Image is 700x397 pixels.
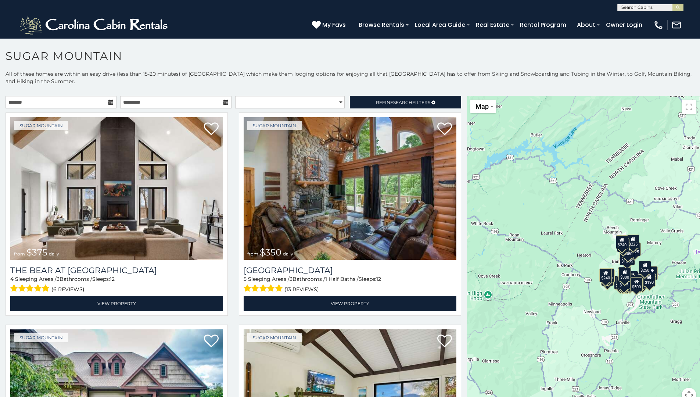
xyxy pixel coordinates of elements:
[600,268,612,282] div: $240
[470,100,496,113] button: Change map style
[411,18,469,31] a: Local Area Guide
[602,18,646,31] a: Owner Login
[671,20,682,30] img: mail-regular-white.png
[10,117,223,260] img: The Bear At Sugar Mountain
[284,285,319,294] span: (13 reviews)
[244,117,456,260] a: Grouse Moor Lodge from $350 daily
[14,333,68,342] a: Sugar Mountain
[475,103,489,110] span: Map
[617,276,629,290] div: $155
[626,271,639,285] div: $200
[10,276,14,282] span: 4
[619,268,631,282] div: $300
[516,18,570,31] a: Rental Program
[634,275,647,289] div: $195
[57,276,60,282] span: 3
[629,242,641,256] div: $125
[244,275,456,294] div: Sleeping Areas / Bathrooms / Sleeps:
[247,121,302,130] a: Sugar Mountain
[247,251,258,257] span: from
[204,334,219,349] a: Add to favorites
[10,117,223,260] a: The Bear At Sugar Mountain from $375 daily
[290,276,292,282] span: 3
[110,276,115,282] span: 12
[573,18,599,31] a: About
[376,276,381,282] span: 12
[10,275,223,294] div: Sleeping Areas / Bathrooms / Sleeps:
[355,18,408,31] a: Browse Rentals
[18,14,171,36] img: White-1-2.png
[49,251,59,257] span: daily
[618,275,631,289] div: $175
[437,122,452,137] a: Add to favorites
[350,96,461,108] a: RefineSearchFilters
[616,235,628,249] div: $240
[244,276,247,282] span: 5
[10,296,223,311] a: View Property
[376,100,430,105] span: Refine Filters
[620,251,635,265] div: $1,095
[10,265,223,275] h3: The Bear At Sugar Mountain
[247,333,302,342] a: Sugar Mountain
[639,261,651,275] div: $250
[631,277,643,291] div: $500
[325,276,359,282] span: 1 Half Baths /
[437,334,452,349] a: Add to favorites
[26,247,47,258] span: $375
[260,247,281,258] span: $350
[244,117,456,260] img: Grouse Moor Lodge
[312,20,348,30] a: My Favs
[51,285,85,294] span: (6 reviews)
[244,265,456,275] a: [GEOGRAPHIC_DATA]
[14,121,68,130] a: Sugar Mountain
[10,265,223,275] a: The Bear At [GEOGRAPHIC_DATA]
[244,296,456,311] a: View Property
[653,20,664,30] img: phone-regular-white.png
[322,20,346,29] span: My Favs
[14,251,25,257] span: from
[393,100,412,105] span: Search
[204,122,219,137] a: Add to favorites
[618,267,631,281] div: $190
[627,235,639,248] div: $225
[646,266,658,280] div: $155
[283,251,293,257] span: daily
[472,18,513,31] a: Real Estate
[244,265,456,275] h3: Grouse Moor Lodge
[643,273,656,287] div: $190
[682,100,696,114] button: Toggle fullscreen view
